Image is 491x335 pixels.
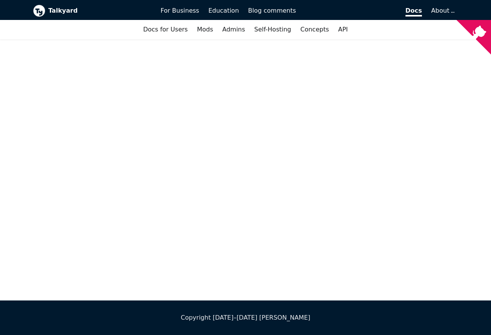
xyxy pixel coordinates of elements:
[204,4,244,17] a: Education
[218,23,250,36] a: Admins
[208,7,239,14] span: Education
[33,5,150,17] a: Talkyard logoTalkyard
[244,4,301,17] a: Blog comments
[192,23,217,36] a: Mods
[161,7,199,14] span: For Business
[250,23,296,36] a: Self-Hosting
[33,5,45,17] img: Talkyard logo
[48,6,150,16] b: Talkyard
[248,7,296,14] span: Blog comments
[33,313,458,323] div: Copyright [DATE]–[DATE] [PERSON_NAME]
[431,7,453,14] a: About
[138,23,192,36] a: Docs for Users
[301,4,427,17] a: Docs
[296,23,334,36] a: Concepts
[156,4,204,17] a: For Business
[405,7,422,17] span: Docs
[334,23,353,36] a: API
